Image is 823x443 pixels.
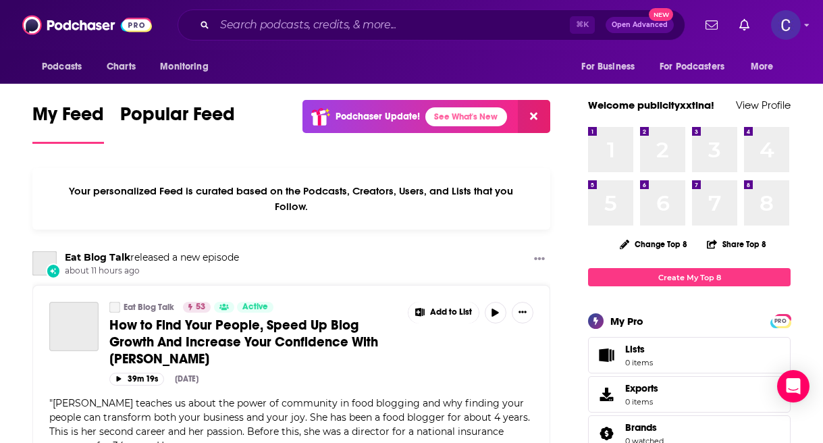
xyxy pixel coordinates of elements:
a: Eat Blog Talk [65,251,130,263]
div: My Pro [610,315,643,328]
a: My Feed [32,103,104,144]
div: Open Intercom Messenger [777,370,809,402]
span: Brands [625,421,657,434]
input: Search podcasts, credits, & more... [215,14,570,36]
a: Show notifications dropdown [700,14,723,36]
a: How to Find Your People, Speed Up Blog Growth And Increase Your Confidence With [PERSON_NAME] [109,317,398,367]
a: Brands [625,421,664,434]
a: Popular Feed [120,103,235,144]
a: Show notifications dropdown [734,14,755,36]
a: Active [237,302,273,313]
p: Podchaser Update! [336,111,420,122]
div: New Episode [46,263,61,278]
a: View Profile [736,99,791,111]
button: Show More Button [408,302,479,323]
a: Eat Blog Talk [109,302,120,313]
a: Charts [98,54,144,80]
span: Active [242,301,268,314]
div: [DATE] [175,374,198,384]
button: Show More Button [529,251,550,268]
span: For Business [581,57,635,76]
button: Open AdvancedNew [606,17,674,33]
span: PRO [772,316,789,326]
img: Podchaser - Follow, Share and Rate Podcasts [22,12,152,38]
button: Share Top 8 [706,231,767,257]
a: Brands [593,424,620,443]
span: 0 items [625,397,658,407]
span: More [751,57,774,76]
a: 53 [183,302,211,313]
a: PRO [772,315,789,325]
span: Popular Feed [120,103,235,134]
span: New [649,8,673,21]
span: Logged in as publicityxxtina [771,10,801,40]
div: Search podcasts, credits, & more... [178,9,685,41]
a: How to Find Your People, Speed Up Blog Growth And Increase Your Confidence With Enza Whiting [49,302,99,351]
span: Monitoring [160,57,208,76]
button: open menu [32,54,99,80]
span: Lists [593,346,620,365]
span: My Feed [32,103,104,134]
div: Your personalized Feed is curated based on the Podcasts, Creators, Users, and Lists that you Follow. [32,168,550,230]
span: Exports [625,382,658,394]
span: about 11 hours ago [65,265,239,277]
span: Open Advanced [612,22,668,28]
button: open menu [741,54,791,80]
a: Eat Blog Talk [124,302,174,313]
span: Podcasts [42,57,82,76]
span: 0 items [625,358,653,367]
button: open menu [572,54,652,80]
span: 53 [196,301,205,314]
span: How to Find Your People, Speed Up Blog Growth And Increase Your Confidence With [PERSON_NAME] [109,317,378,367]
a: Exports [588,376,791,413]
a: Lists [588,337,791,373]
a: Welcome publicityxxtina! [588,99,714,111]
span: ⌘ K [570,16,595,34]
button: Show More Button [512,302,533,323]
h3: released a new episode [65,251,239,264]
span: Exports [593,385,620,404]
span: Lists [625,343,645,355]
button: open menu [151,54,225,80]
button: 39m 19s [109,373,164,386]
button: open menu [651,54,744,80]
span: Lists [625,343,653,355]
a: Eat Blog Talk [32,251,57,276]
span: For Podcasters [660,57,724,76]
button: Change Top 8 [612,236,695,253]
button: Show profile menu [771,10,801,40]
a: See What's New [425,107,507,126]
img: User Profile [771,10,801,40]
span: Add to List [430,307,472,317]
a: Create My Top 8 [588,268,791,286]
span: Charts [107,57,136,76]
